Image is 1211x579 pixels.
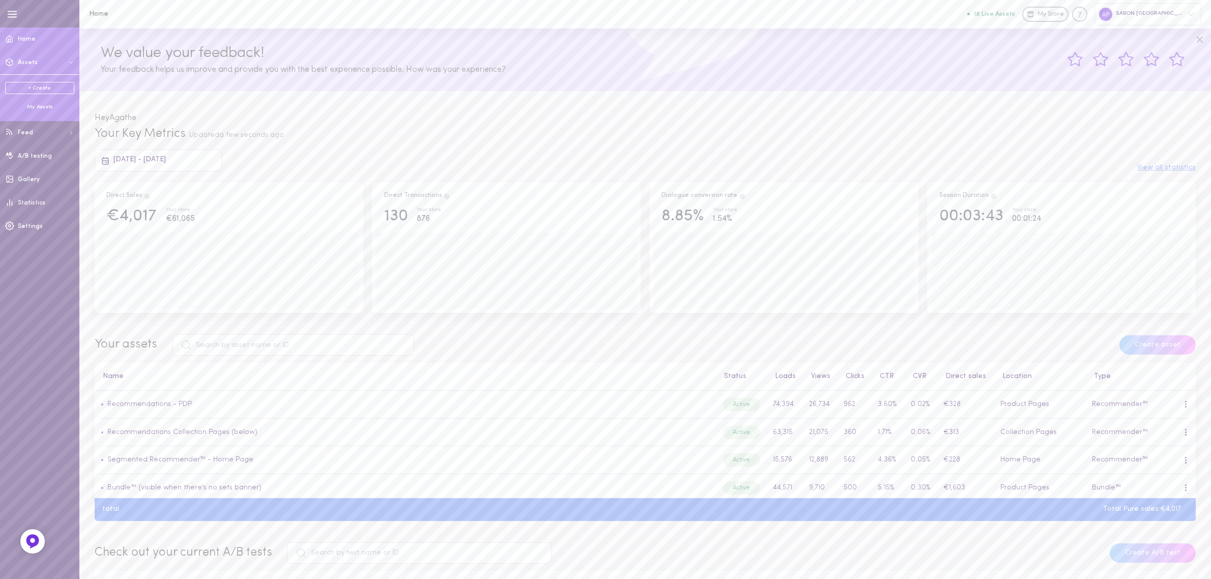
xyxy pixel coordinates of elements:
span: • [101,484,104,491]
span: Product Pages [1000,484,1049,491]
td: 500 [838,474,872,502]
span: Statistics [18,200,45,206]
a: 18 Live Assets [967,11,1022,18]
a: Bundle™ (visible when there's no sets banner) [107,484,262,491]
input: Search by test name or ID [287,542,552,564]
a: Create A/B test [1110,549,1196,557]
button: Name [98,373,124,380]
span: Settings [18,223,43,229]
td: 0.02% [905,391,938,419]
div: My Assets [5,103,74,111]
td: 21,075 [803,418,838,446]
div: 130 [384,208,408,225]
div: Total Pure sales: €4,017 [1095,506,1189,513]
button: Create A/B test [1110,543,1196,563]
div: Active [723,398,760,411]
button: Clicks [841,373,864,380]
button: Type [1089,373,1111,380]
div: SABON [GEOGRAPHIC_DATA] [1094,3,1201,25]
button: Views [806,373,830,380]
span: Direct Sales are the result of users clicking on a product and then purchasing the exact same pro... [143,192,151,198]
div: Your store [417,208,441,213]
button: Create asset [1119,335,1196,355]
input: Search by asset name or ID [172,334,414,356]
span: Home Page [1000,456,1041,464]
td: €228 [938,446,995,474]
span: Total transactions from users who clicked on a product through Dialogue assets, and purchased the... [443,192,450,198]
button: Loads [770,373,796,380]
div: 00:03:43 [939,208,1003,225]
span: Assets [18,60,38,66]
span: • [101,400,104,408]
div: 00:01:24 [1012,213,1041,225]
span: We value your feedback! [101,45,264,61]
div: Active [723,453,760,467]
td: 74,394 [767,391,803,419]
span: Gallery [18,177,40,183]
div: Your store [1012,208,1041,213]
span: A/B testing [18,153,52,159]
td: €313 [938,418,995,446]
div: Direct Sales [106,191,151,200]
a: Recommendations - PDP [107,400,192,408]
span: Recommender™ [1092,456,1148,464]
td: 0.05% [905,446,938,474]
td: €328 [938,391,995,419]
td: 15,576 [767,446,803,474]
span: Your assets [95,338,157,351]
div: €61,065 [166,213,195,225]
td: 12,889 [803,446,838,474]
a: Recommendations Collection Pages (below) [104,428,257,436]
a: Recommendations - PDP [104,400,192,408]
span: • [101,456,104,464]
td: €1,603 [938,474,995,502]
a: Segmented Recommender™ - Home Page [107,456,253,464]
img: Feedback Button [25,534,40,549]
td: 26,734 [803,391,838,419]
td: 562 [838,446,872,474]
button: Direct sales [940,373,986,380]
span: Recommender™ [1092,400,1148,408]
a: Segmented Recommender™ - Home Page [104,456,253,464]
a: My Store [1022,7,1069,22]
span: The percentage of users who interacted with one of Dialogue`s assets and ended up purchasing in t... [739,192,746,198]
td: 962 [838,391,872,419]
div: €4,017 [106,208,157,225]
td: 360 [838,418,872,446]
a: Recommendations Collection Pages (below) [107,428,257,436]
div: Session Duration [939,191,997,200]
td: 0.06% [905,418,938,446]
button: CVR [908,373,927,380]
td: 0.30% [905,474,938,502]
span: Your feedback helps us improve and provide you with the best experience possible. How was your ex... [101,66,506,74]
span: Updated a few seconds ago [189,131,284,139]
div: Your store [713,208,737,213]
button: View all statistics [1137,164,1196,171]
div: Knowledge center [1072,7,1087,22]
span: Product Pages [1000,400,1049,408]
td: 3.60% [872,391,905,419]
button: CTR [875,373,894,380]
span: • [101,428,104,436]
span: Your Key Metrics [95,128,186,140]
div: Direct Transactions [384,191,450,200]
span: Hey Agathe [95,114,136,122]
span: Home [18,36,36,42]
span: Collection Pages [1000,428,1057,436]
span: Bundle™ [1092,484,1121,491]
td: 63,315 [767,418,803,446]
span: Recommender™ [1092,428,1148,436]
button: 18 Live Assets [967,11,1015,17]
div: Active [723,481,760,495]
div: Your store [166,208,195,213]
div: 8.85% [661,208,704,225]
td: 1.71% [872,418,905,446]
a: + Create [5,82,74,94]
span: Track how your session duration increase once users engage with your Assets [990,192,997,198]
div: 876 [417,213,441,225]
td: 9,710 [803,474,838,502]
span: [DATE] - [DATE] [113,156,166,163]
div: Active [723,426,760,439]
span: Feed [18,130,33,136]
span: Check out your current A/B tests [95,546,272,559]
